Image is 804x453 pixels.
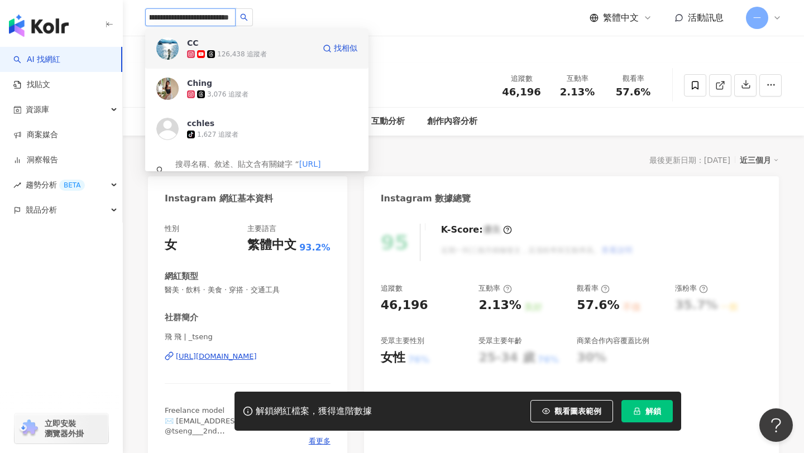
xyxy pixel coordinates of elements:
[371,115,405,128] div: 互動分析
[381,283,403,293] div: 追蹤數
[13,54,60,65] a: searchAI 找網紅
[165,224,179,234] div: 性別
[530,400,613,422] button: 觀看圖表範例
[247,224,276,234] div: 主要語言
[18,420,40,437] img: chrome extension
[165,285,331,295] span: 醫美 · 飲料 · 美食 · 穿搭 · 交通工具
[13,129,58,141] a: 商案媒合
[740,153,779,167] div: 近三個月
[45,418,84,438] span: 立即安裝 瀏覽器外掛
[649,156,730,165] div: 最後更新日期：[DATE]
[381,349,405,367] div: 女性
[334,43,357,54] span: 找相似
[502,86,540,98] span: 46,196
[675,283,708,293] div: 漲粉率
[217,50,267,59] div: 126,438 追蹤者
[15,413,108,444] a: chrome extension立即安裝 瀏覽器外掛
[645,407,661,416] span: 解鎖
[175,158,357,182] div: 搜尋名稱、敘述、貼文含有關鍵字 “ ” 的網紅
[165,312,198,324] div: 社群簡介
[381,297,428,314] div: 46,196
[621,400,673,422] button: 解鎖
[187,37,199,49] div: CC
[156,78,179,100] img: KOL Avatar
[165,271,198,282] div: 網紅類型
[26,97,49,122] span: 資源庫
[427,115,477,128] div: 創作內容分析
[187,118,214,129] div: cchles
[176,351,257,362] div: [URL][DOMAIN_NAME]
[441,224,512,236] div: K-Score :
[26,197,57,223] span: 競品分析
[309,436,331,446] span: 看更多
[197,130,238,139] div: 1,627 追蹤者
[207,90,248,99] div: 3,076 追蹤者
[381,336,424,346] div: 受眾主要性別
[165,192,273,205] div: Instagram 網紅基本資料
[156,118,179,140] img: KOL Avatar
[478,283,511,293] div: 互動率
[500,73,543,84] div: 追蹤數
[577,283,610,293] div: 觀看率
[156,166,164,174] span: search
[603,12,639,24] span: 繁體中文
[256,406,372,417] div: 解鎖網紅檔案，獲得進階數據
[156,37,179,60] img: KOL Avatar
[13,181,21,189] span: rise
[165,237,177,254] div: 女
[616,86,650,98] span: 57.6%
[13,155,58,166] a: 洞察報告
[554,407,601,416] span: 觀看圖表範例
[612,73,654,84] div: 觀看率
[381,192,471,205] div: Instagram 數據總覽
[478,336,522,346] div: 受眾主要年齡
[323,37,357,60] a: 找相似
[633,407,641,415] span: lock
[13,79,50,90] a: 找貼文
[247,237,296,254] div: 繁體中文
[753,12,761,24] span: 一
[577,297,619,314] div: 57.6%
[556,73,599,84] div: 互動率
[187,78,212,89] div: Ching
[688,12,724,23] span: 活動訊息
[240,13,248,21] span: search
[299,242,331,254] span: 93.2%
[59,180,85,191] div: BETA
[165,351,331,362] a: [URL][DOMAIN_NAME]
[9,15,69,37] img: logo
[478,297,521,314] div: 2.13%
[165,332,331,342] span: 飛 飛 | _tseng
[26,172,85,197] span: 趨勢分析
[577,336,649,346] div: 商業合作內容覆蓋比例
[560,86,595,98] span: 2.13%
